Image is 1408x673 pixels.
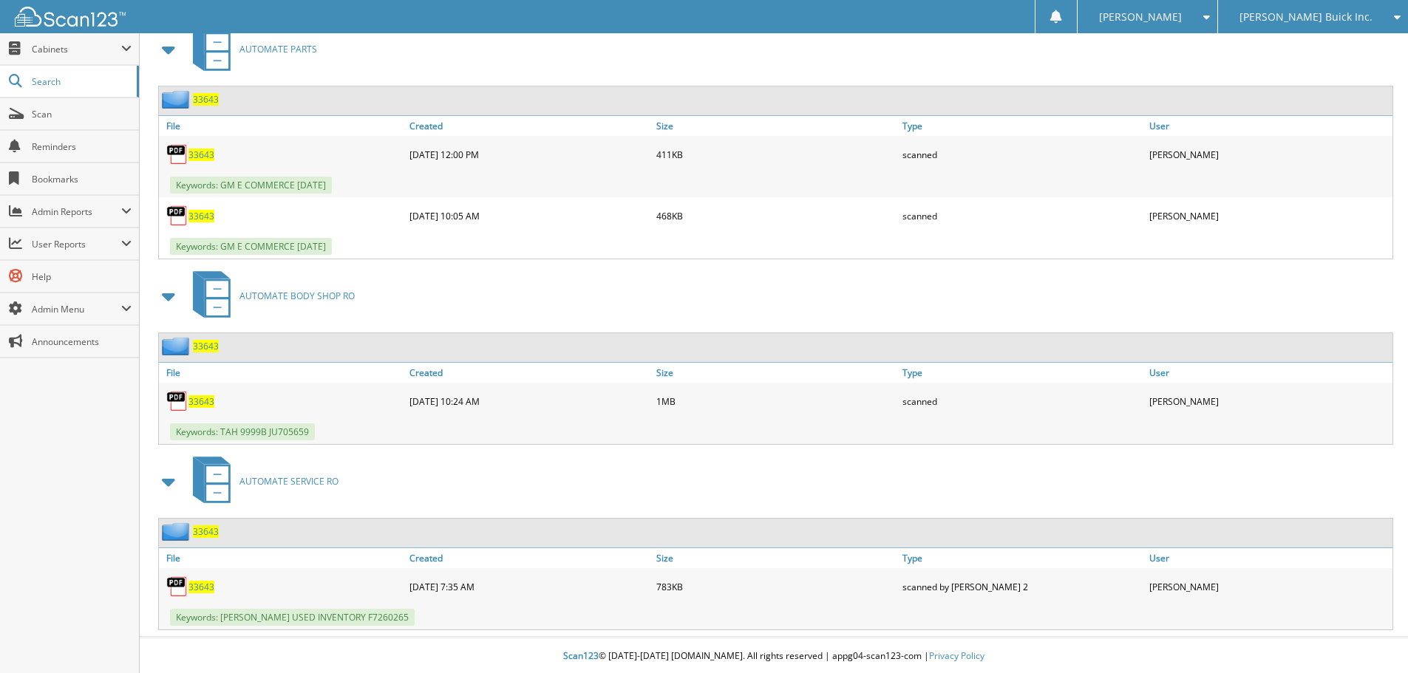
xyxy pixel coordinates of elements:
a: Type [899,548,1146,568]
a: User [1146,363,1392,383]
img: PDF.png [166,390,188,412]
a: File [159,116,406,136]
div: 468KB [653,201,899,230]
a: Size [653,116,899,136]
a: Type [899,116,1146,136]
a: Created [406,116,653,136]
span: Keywords: [PERSON_NAME] USED INVENTORY F7260265 [170,609,415,626]
img: scan123-logo-white.svg [15,7,126,27]
div: 783KB [653,572,899,601]
a: 33643 [188,148,214,161]
a: 33643 [188,395,214,408]
div: scanned by [PERSON_NAME] 2 [899,572,1146,601]
a: 33643 [193,525,219,538]
img: PDF.png [166,575,188,598]
span: Cabinets [32,43,121,55]
a: AUTOMATE BODY SHOP RO [184,267,355,325]
span: Keywords: TAH 9999B JU705659 [170,423,315,440]
img: folder2.png [162,90,193,109]
div: [PERSON_NAME] [1146,572,1392,601]
span: Admin Menu [32,303,121,315]
span: Bookmarks [32,173,132,185]
img: PDF.png [166,143,188,165]
a: 33643 [188,210,214,222]
div: scanned [899,140,1146,169]
div: scanned [899,201,1146,230]
span: User Reports [32,238,121,250]
a: 33643 [193,93,219,106]
a: 33643 [188,581,214,593]
a: 33643 [193,340,219,352]
span: Search [32,75,129,88]
a: AUTOMATE PARTS [184,20,317,78]
span: [PERSON_NAME] Buick Inc. [1239,13,1373,21]
a: User [1146,548,1392,568]
a: AUTOMATE SERVICE RO [184,452,339,510]
div: [DATE] 10:24 AM [406,386,653,416]
span: AUTOMATE SERVICE RO [239,475,339,488]
span: Reminders [32,140,132,153]
div: [DATE] 7:35 AM [406,572,653,601]
span: Scan [32,108,132,120]
span: Help [32,270,132,283]
div: [DATE] 10:05 AM [406,201,653,230]
div: [PERSON_NAME] [1146,201,1392,230]
div: 1MB [653,386,899,416]
img: folder2.png [162,522,193,541]
a: Type [899,363,1146,383]
img: PDF.png [166,205,188,227]
a: Created [406,548,653,568]
div: [PERSON_NAME] [1146,140,1392,169]
div: 411KB [653,140,899,169]
a: Size [653,363,899,383]
span: AUTOMATE BODY SHOP RO [239,290,355,302]
div: [PERSON_NAME] [1146,386,1392,416]
a: File [159,548,406,568]
a: Size [653,548,899,568]
iframe: Chat Widget [1334,602,1408,673]
div: scanned [899,386,1146,416]
span: Admin Reports [32,205,121,218]
span: Announcements [32,335,132,348]
a: File [159,363,406,383]
span: AUTOMATE PARTS [239,43,317,55]
span: [PERSON_NAME] [1099,13,1182,21]
a: Privacy Policy [929,649,984,662]
span: Keywords: GM E COMMERCE [DATE] [170,177,332,194]
div: [DATE] 12:00 PM [406,140,653,169]
img: folder2.png [162,337,193,355]
span: Keywords: GM E COMMERCE [DATE] [170,238,332,255]
a: User [1146,116,1392,136]
a: Created [406,363,653,383]
span: Scan123 [563,649,599,662]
